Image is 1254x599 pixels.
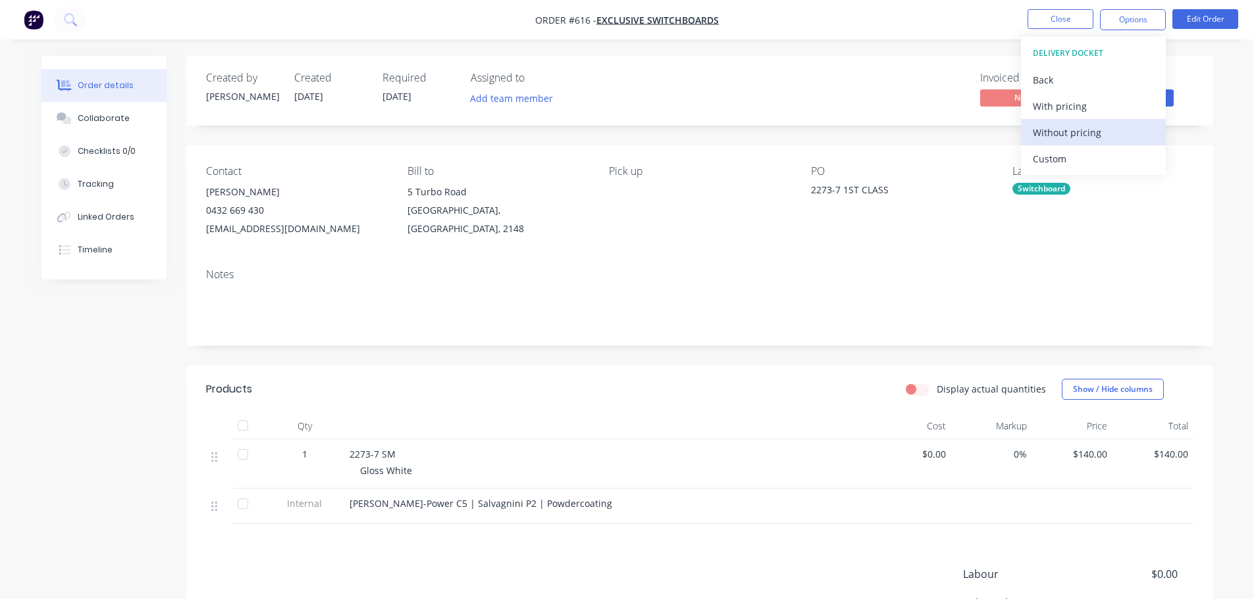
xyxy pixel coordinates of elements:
div: Created by [206,72,278,84]
div: Timeline [78,244,113,256]
div: Custom [1033,149,1154,168]
div: Markup [951,413,1032,439]
div: Labels [1012,165,1193,178]
div: [GEOGRAPHIC_DATA], [GEOGRAPHIC_DATA], 2148 [407,201,588,238]
span: [DATE] [382,90,411,103]
div: Price [1032,413,1113,439]
div: Tracking [78,178,114,190]
div: Assigned to [471,72,602,84]
span: $0.00 [876,447,947,461]
div: 2273-7 1ST CLASS [811,183,976,201]
div: Bill to [407,165,588,178]
div: [PERSON_NAME]0432 669 430[EMAIL_ADDRESS][DOMAIN_NAME] [206,183,386,238]
div: With pricing [1033,97,1154,116]
div: Without pricing [1033,123,1154,142]
div: [EMAIL_ADDRESS][DOMAIN_NAME] [206,220,386,238]
div: Order details [78,80,134,91]
div: Invoiced [980,72,1079,84]
button: Order details [41,69,167,102]
button: Tracking [41,168,167,201]
div: Collaborate [78,112,130,124]
button: DELIVERY DOCKET [1021,40,1166,66]
button: Checklists 0/0 [41,135,167,168]
div: Pick up [609,165,789,178]
div: DELIVERY DOCKET [1033,45,1154,62]
button: Custom [1021,145,1166,172]
span: 0% [956,447,1027,461]
button: With pricing [1021,93,1166,119]
div: Switchboard [1012,183,1070,195]
span: $140.00 [1037,447,1108,461]
button: Timeline [41,233,167,266]
span: 2273-7 SM [350,448,396,460]
a: Exclusive Switchboards [596,14,719,26]
span: 1 [302,447,307,461]
div: Required [382,72,455,84]
div: [PERSON_NAME] [206,89,278,103]
button: Show / Hide columns [1062,379,1164,400]
div: 5 Turbo Road [407,183,588,201]
div: Qty [265,413,344,439]
span: [DATE] [294,90,323,103]
button: Options [1100,9,1166,30]
button: Add team member [471,89,560,107]
div: [PERSON_NAME] [206,183,386,201]
div: 5 Turbo Road[GEOGRAPHIC_DATA], [GEOGRAPHIC_DATA], 2148 [407,183,588,238]
span: Gloss White [360,464,412,477]
div: Back [1033,70,1154,89]
span: Order #616 - [535,14,596,26]
span: Internal [271,496,339,510]
label: Display actual quantities [937,382,1046,396]
div: Cost [871,413,952,439]
span: Labour [963,566,1080,582]
div: Total [1112,413,1193,439]
div: Notes [206,268,1193,281]
div: Checklists 0/0 [78,145,136,157]
button: Add team member [463,89,560,107]
button: Collaborate [41,102,167,135]
button: Close [1028,9,1093,29]
button: Edit Order [1172,9,1238,29]
button: Linked Orders [41,201,167,233]
span: [PERSON_NAME]-Power C5 | Salvagnini P2 | Powdercoating [350,497,612,510]
button: Without pricing [1021,119,1166,145]
div: PO [811,165,991,178]
div: Products [206,381,252,397]
span: No [980,89,1059,106]
span: $0.00 [1080,566,1177,582]
div: Contact [206,165,386,178]
div: Linked Orders [78,211,134,223]
div: Created [294,72,367,84]
button: Back [1021,66,1166,93]
div: 0432 669 430 [206,201,386,220]
img: Factory [24,10,43,30]
span: $140.00 [1118,447,1188,461]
